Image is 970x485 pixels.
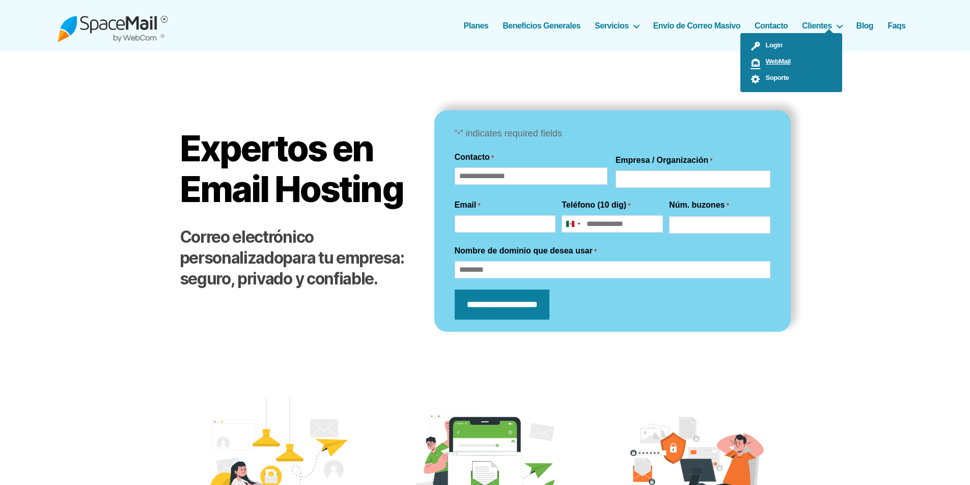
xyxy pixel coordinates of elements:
[761,41,783,49] span: Login
[856,21,874,31] a: Blog
[802,21,842,31] a: Clientes
[180,128,414,209] h1: Expertos en Email Hosting
[503,21,580,31] a: Beneficios Generales
[180,227,314,268] strong: Correo electrónico personalizado
[761,58,791,65] span: WebMail
[455,126,770,142] p: “ ” indicates required fields
[58,9,168,42] img: Spacemail
[464,21,489,31] a: Planes
[562,199,630,211] label: Teléfono (10 dig)
[740,54,842,71] a: WebMail
[469,21,913,31] nav: Horizontal
[562,216,584,232] button: Selected country
[740,71,842,87] a: Soporte
[616,154,713,166] label: Empresa / Organización
[595,21,639,31] a: Servicios
[755,21,788,31] a: Contacto
[740,38,842,54] a: Login
[888,21,905,31] a: Faqs
[455,245,597,257] label: Nombre de dominio que desea usar
[180,227,414,290] h2: para tu empresa: seguro, privado y confiable.
[761,74,789,81] span: Soporte
[455,199,481,211] label: Email
[455,151,494,163] legend: Contacto
[669,199,729,211] label: Núm. buzones
[653,21,740,31] a: Envío de Correo Masivo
